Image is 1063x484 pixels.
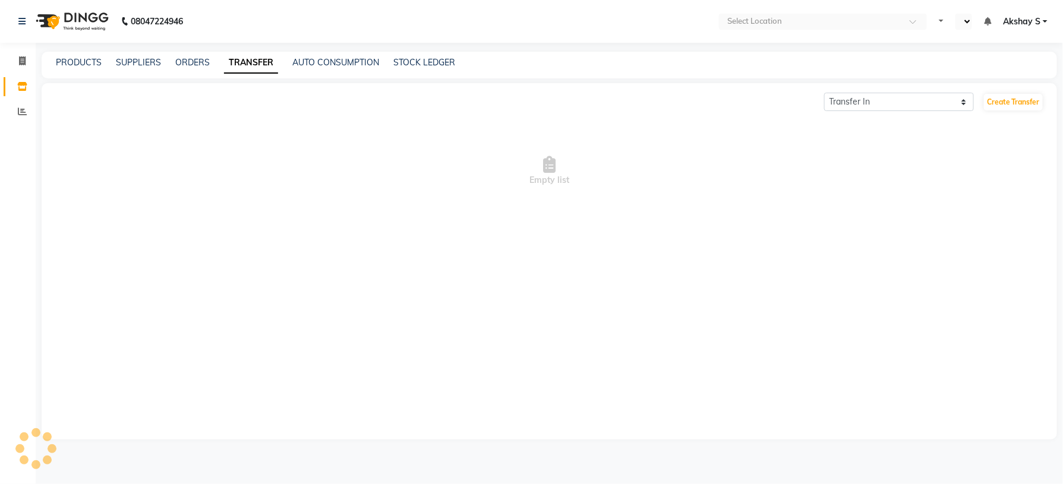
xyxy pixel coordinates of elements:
[131,5,183,38] b: 08047224946
[30,5,112,38] img: logo
[56,57,102,68] a: PRODUCTS
[292,57,379,68] a: AUTO CONSUMPTION
[116,57,161,68] a: SUPPLIERS
[175,57,210,68] a: ORDERS
[224,52,278,74] a: TRANSFER
[393,57,455,68] a: STOCK LEDGER
[46,112,1052,230] span: Empty list
[984,94,1043,110] a: Create Transfer
[1003,15,1040,28] span: Akshay S
[727,15,782,27] div: Select Location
